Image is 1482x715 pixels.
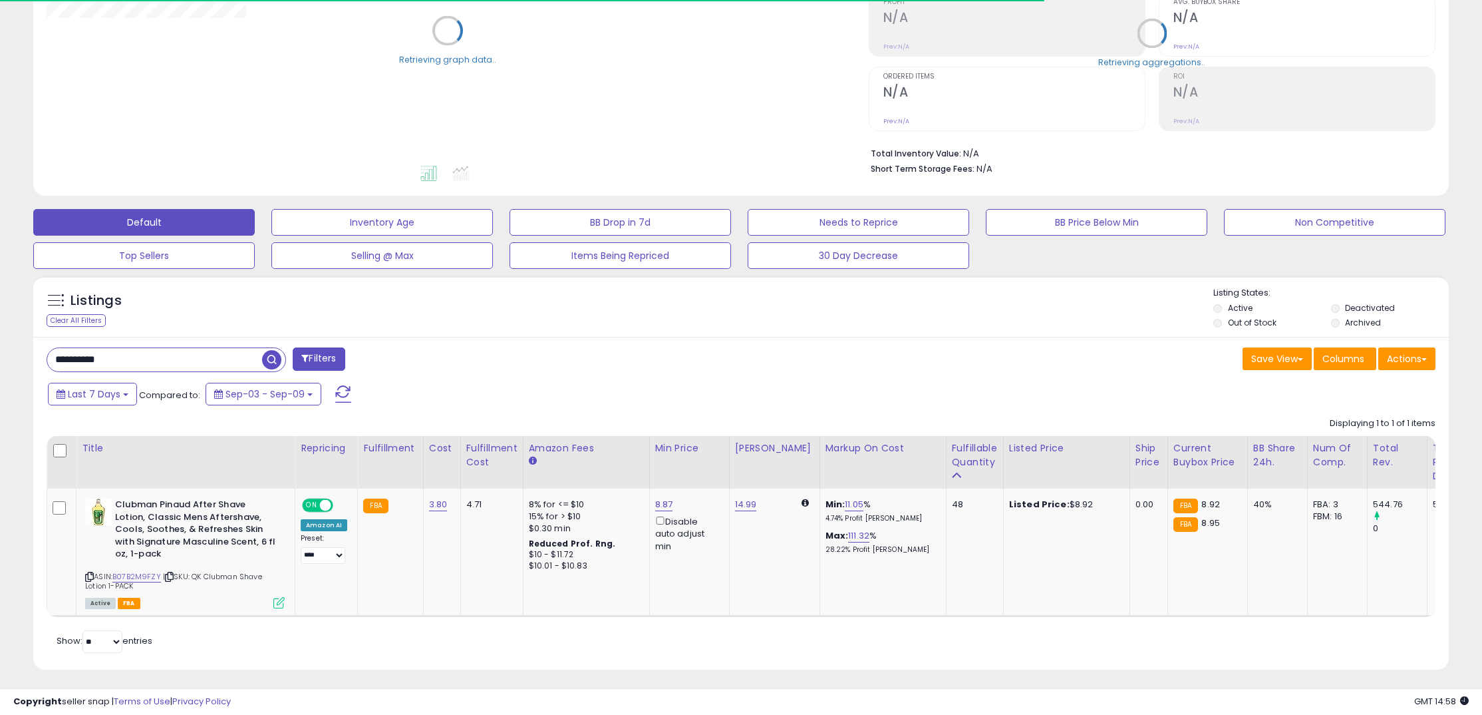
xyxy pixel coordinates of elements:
[82,441,289,455] div: Title
[1373,499,1427,511] div: 544.76
[1433,499,1463,511] div: 544.76
[33,242,255,269] button: Top Sellers
[13,696,231,708] div: seller snap | |
[825,498,845,511] b: Min:
[47,314,106,327] div: Clear All Filters
[1373,523,1427,535] div: 0
[952,499,993,511] div: 48
[510,209,731,236] button: BB Drop in 7d
[33,209,255,236] button: Default
[986,209,1207,236] button: BB Price Below Min
[1313,441,1362,469] div: Num of Comp.
[301,519,347,531] div: Amazon AI
[363,499,388,513] small: FBA
[1330,417,1435,430] div: Displaying 1 to 1 of 1 items
[206,383,321,405] button: Sep-03 - Sep-09
[363,441,417,455] div: Fulfillment
[1345,302,1395,314] label: Deactivated
[529,538,616,549] b: Reduced Prof. Rng.
[85,598,116,609] span: All listings currently available for purchase on Amazon
[529,523,639,535] div: $0.30 min
[1009,441,1124,455] div: Listed Price
[85,571,262,591] span: | SKU: QK Clubman Shave Lotion 1-PACK
[172,695,231,708] a: Privacy Policy
[1135,499,1157,511] div: 0.00
[529,499,639,511] div: 8% for <= $10
[1201,498,1220,511] span: 8.92
[1373,441,1421,469] div: Total Rev.
[529,441,644,455] div: Amazon Fees
[510,242,731,269] button: Items Being Repriced
[1414,695,1469,708] span: 2025-09-17 14:58 GMT
[85,499,112,525] img: 41tHvxtkVXL._SL40_.jpg
[1173,441,1242,469] div: Current Buybox Price
[57,634,152,647] span: Show: entries
[225,387,305,401] span: Sep-03 - Sep-09
[271,209,493,236] button: Inventory Age
[1345,317,1381,328] label: Archived
[1009,499,1119,511] div: $8.92
[748,209,969,236] button: Needs to Reprice
[139,389,200,401] span: Compared to:
[825,514,936,523] p: 4.74% Profit [PERSON_NAME]
[1224,209,1445,236] button: Non Competitive
[845,498,863,511] a: 11.05
[825,529,849,542] b: Max:
[48,383,137,405] button: Last 7 Days
[429,441,455,455] div: Cost
[1253,499,1297,511] div: 40%
[825,530,936,555] div: %
[1322,352,1364,365] span: Columns
[655,498,673,511] a: 8.87
[1243,348,1312,370] button: Save View
[819,436,946,489] th: The percentage added to the cost of goods (COGS) that forms the calculator for Min & Max prices.
[735,498,757,511] a: 14.99
[1213,287,1449,300] p: Listing States:
[1253,441,1302,469] div: BB Share 24h.
[735,441,814,455] div: [PERSON_NAME]
[1433,441,1467,483] div: Total Rev. Diff.
[1135,441,1162,469] div: Ship Price
[301,534,347,564] div: Preset:
[1313,499,1357,511] div: FBA: 3
[825,499,936,523] div: %
[529,511,639,523] div: 15% for > $10
[1173,517,1198,532] small: FBA
[529,561,639,572] div: $10.01 - $10.83
[115,499,277,564] b: Clubman Pinaud After Shave Lotion, Classic Mens Aftershave, Cools, Soothes, & Refreshes Skin with...
[655,514,719,553] div: Disable auto adjust min
[655,441,724,455] div: Min Price
[825,441,941,455] div: Markup on Cost
[1314,348,1376,370] button: Columns
[466,441,518,469] div: Fulfillment Cost
[118,598,140,609] span: FBA
[1098,56,1205,68] div: Retrieving aggregations..
[1009,498,1070,511] b: Listed Price:
[399,53,496,65] div: Retrieving graph data..
[71,292,122,310] h5: Listings
[114,695,170,708] a: Terms of Use
[1378,348,1435,370] button: Actions
[331,500,353,511] span: OFF
[748,242,969,269] button: 30 Day Decrease
[848,529,869,543] a: 111.32
[13,695,62,708] strong: Copyright
[1313,511,1357,523] div: FBM: 16
[293,348,345,371] button: Filters
[112,571,161,583] a: B07B2M9FZY
[825,545,936,555] p: 28.22% Profit [PERSON_NAME]
[529,549,639,561] div: $10 - $11.72
[429,498,448,511] a: 3.80
[1173,499,1198,513] small: FBA
[301,441,352,455] div: Repricing
[271,242,493,269] button: Selling @ Max
[952,441,998,469] div: Fulfillable Quantity
[1228,302,1253,314] label: Active
[1228,317,1276,328] label: Out of Stock
[303,500,320,511] span: ON
[68,387,120,401] span: Last 7 Days
[1201,517,1220,529] span: 8.95
[85,499,285,607] div: ASIN:
[466,499,513,511] div: 4.71
[529,455,537,467] small: Amazon Fees.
